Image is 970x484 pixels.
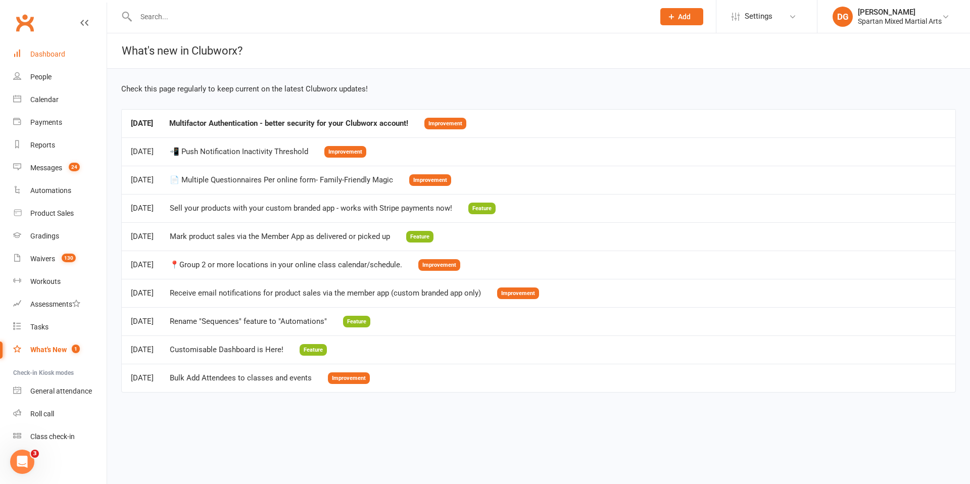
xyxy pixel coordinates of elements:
span: Feature [406,231,433,243]
a: Roll call [13,403,107,425]
div: Sell your products with your custom branded app - works with Stripe payments now! [170,204,452,213]
span: Feature [343,316,370,327]
div: [DATE] [131,346,154,354]
span: Add [678,13,691,21]
span: Feature [468,203,496,214]
a: Clubworx [12,10,37,35]
input: Search... [133,10,647,24]
div: Tasks [30,323,48,331]
div: People [30,73,52,81]
div: Workouts [30,277,61,285]
div: [DATE] [131,289,154,298]
span: Improvement [497,287,539,299]
span: Improvement [324,146,366,158]
a: [DATE]Receive email notifications for product sales via the member app (custom branded app only)I... [131,288,539,297]
button: Add [660,8,703,25]
a: What's New1 [13,338,107,361]
a: [DATE]Mark product sales via the Member App as delivered or picked upFeature [131,231,433,240]
span: 1 [72,345,80,353]
a: [DATE]Sell your products with your custom branded app - works with Stripe payments now!Feature [131,203,496,212]
a: Automations [13,179,107,202]
a: Tasks [13,316,107,338]
div: [DATE] [131,317,154,326]
div: What's New [30,346,67,354]
a: Messages 24 [13,157,107,179]
div: Messages [30,164,62,172]
div: Rename "Sequences" feature to "Automations" [170,317,327,326]
span: Improvement [424,118,466,129]
a: Calendar [13,88,107,111]
div: Mark product sales via the Member App as delivered or picked up [170,232,390,241]
a: [DATE]📲 Push Notification Inactivity ThresholdImprovement [131,147,366,156]
div: [DATE] [131,374,154,382]
span: 24 [69,163,80,171]
div: Roll call [30,410,54,418]
a: [DATE]📍Group 2 or more locations in your online class calendar/schedule.Improvement [131,260,460,269]
a: General attendance kiosk mode [13,380,107,403]
div: [DATE] [131,148,154,156]
span: Settings [745,5,772,28]
span: Improvement [328,372,370,384]
div: Dashboard [30,50,65,58]
div: Gradings [30,232,59,240]
span: Improvement [409,174,451,186]
a: Reports [13,134,107,157]
div: Class check-in [30,432,75,441]
a: [DATE]Multifactor Authentication - better security for your Clubworx account!Improvement [131,118,466,127]
a: Payments [13,111,107,134]
div: Multifactor Authentication - better security for your Clubworx account! [169,119,408,128]
span: Improvement [418,259,460,271]
div: Assessments [30,300,80,308]
a: Waivers 130 [13,248,107,270]
a: Gradings [13,225,107,248]
div: 📲 Push Notification Inactivity Threshold [170,148,308,156]
span: 130 [62,254,76,262]
div: DG [833,7,853,27]
div: Customisable Dashboard is Here! [170,346,283,354]
div: Automations [30,186,71,195]
div: Check this page regularly to keep current on the latest Clubworx updates! [121,83,956,95]
a: Workouts [13,270,107,293]
div: [PERSON_NAME] [858,8,942,17]
a: Product Sales [13,202,107,225]
div: 📄 Multiple Questionnaires Per online form- Family-Friendly Magic [170,176,393,184]
span: 3 [31,450,39,458]
h1: What's new in Clubworx? [107,33,243,68]
div: Spartan Mixed Martial Arts [858,17,942,26]
a: [DATE]📄 Multiple Questionnaires Per online form- Family-Friendly MagicImprovement [131,175,451,184]
div: Receive email notifications for product sales via the member app (custom branded app only) [170,289,481,298]
a: People [13,66,107,88]
span: Feature [300,344,327,356]
div: [DATE] [131,261,154,269]
div: Calendar [30,95,59,104]
a: [DATE]Bulk Add Attendees to classes and eventsImprovement [131,373,370,382]
a: Dashboard [13,43,107,66]
div: Waivers [30,255,55,263]
div: Bulk Add Attendees to classes and events [170,374,312,382]
a: Class kiosk mode [13,425,107,448]
a: [DATE]Customisable Dashboard is Here!Feature [131,345,327,354]
div: Reports [30,141,55,149]
div: Product Sales [30,209,74,217]
div: 📍Group 2 or more locations in your online class calendar/schedule. [170,261,402,269]
div: [DATE] [131,176,154,184]
div: [DATE] [131,119,153,128]
div: General attendance [30,387,92,395]
div: [DATE] [131,204,154,213]
iframe: Intercom live chat [10,450,34,474]
div: [DATE] [131,232,154,241]
a: Assessments [13,293,107,316]
div: Payments [30,118,62,126]
a: [DATE]Rename "Sequences" feature to "Automations"Feature [131,316,370,325]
